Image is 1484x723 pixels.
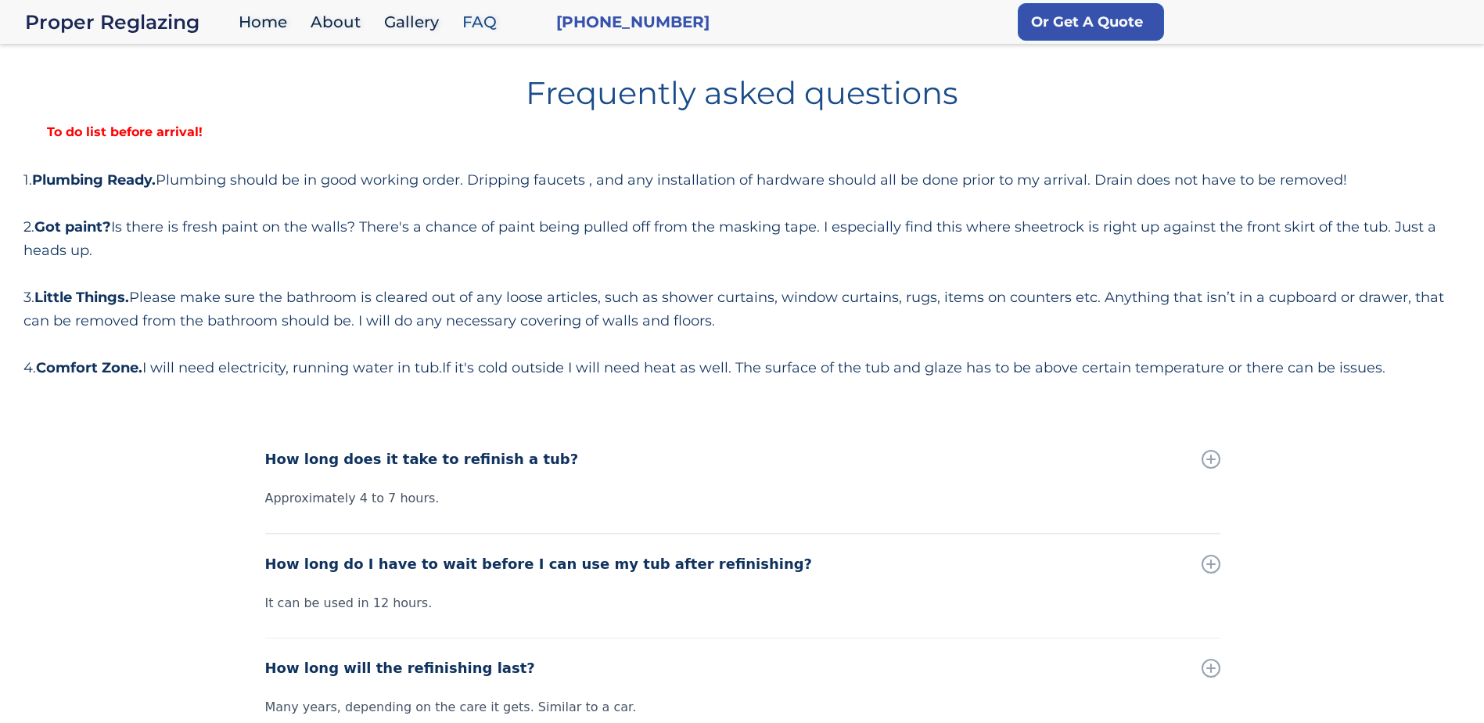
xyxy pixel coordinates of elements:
a: FAQ [455,5,512,39]
div: How long will the refinishing last? [265,657,535,679]
a: Gallery [376,5,455,39]
div: Approximately 4 to 7 hours. [265,489,1220,508]
strong: Little Things. [34,289,129,306]
div: Proper Reglazing [25,11,231,33]
strong: Got paint? [34,218,111,236]
strong: Plumbing Ready. [32,171,156,189]
div: How long does it take to refinish a tub? [265,448,579,470]
a: [PHONE_NUMBER] [556,11,710,33]
strong: To do list before arrival! [23,124,226,139]
div: 1. Plumbing should be in good working order. Dripping faucets , and any installation of hardware ... [23,168,1461,379]
strong: Comfort Zone. [36,359,142,376]
div: Many years, depending on the care it gets. Similar to a car. [265,698,1220,717]
a: Or Get A Quote [1018,3,1164,41]
div: It can be used in 12 hours. [265,594,1220,613]
a: home [25,11,231,33]
a: About [303,5,376,39]
h1: Frequently asked questions [23,65,1461,109]
a: Home [231,5,303,39]
div: How long do I have to wait before I can use my tub after refinishing? [265,553,813,575]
